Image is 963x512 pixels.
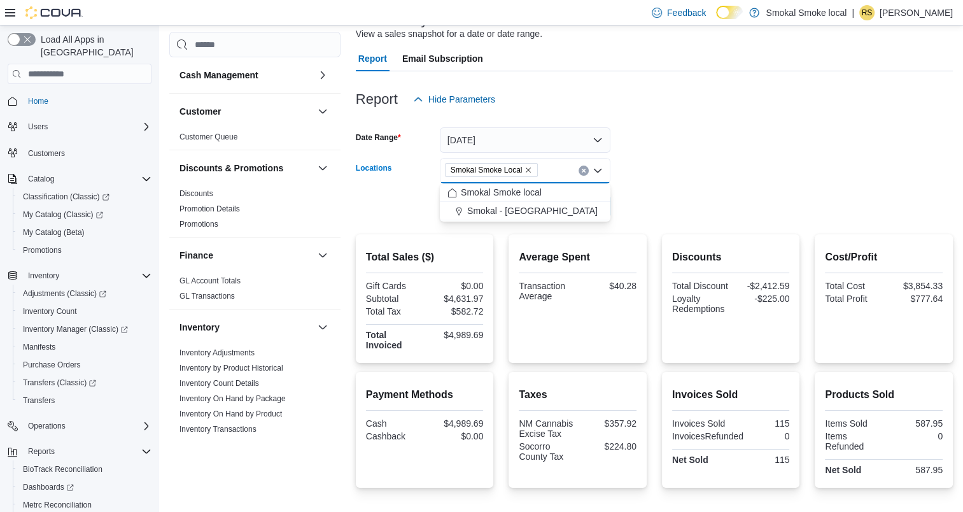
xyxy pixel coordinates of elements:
[3,267,157,285] button: Inventory
[13,302,157,320] button: Inventory Count
[18,480,79,495] a: Dashboards
[179,249,313,262] button: Finance
[179,219,218,229] span: Promotions
[672,418,728,429] div: Invoices Sold
[28,421,66,431] span: Operations
[23,418,71,434] button: Operations
[179,249,213,262] h3: Finance
[179,409,282,418] a: Inventory On Hand by Product
[18,480,151,495] span: Dashboards
[179,321,220,334] h3: Inventory
[356,92,398,107] h3: Report
[23,119,53,134] button: Users
[13,478,157,496] a: Dashboards
[179,321,313,334] button: Inventory
[13,374,157,392] a: Transfers (Classic)
[18,357,86,373] a: Purchase Orders
[18,286,111,301] a: Adjustments (Classic)
[887,465,943,475] div: 587.95
[440,202,610,220] button: Smokal - [GEOGRAPHIC_DATA]
[18,304,82,319] a: Inventory Count
[179,424,257,434] span: Inventory Transactions
[23,324,128,334] span: Inventory Manager (Classic)
[672,250,790,265] h2: Discounts
[179,162,313,174] button: Discounts & Promotions
[179,348,255,357] a: Inventory Adjustments
[3,170,157,188] button: Catalog
[3,143,157,162] button: Customers
[179,69,258,82] h3: Cash Management
[13,338,157,356] button: Manifests
[179,204,240,214] span: Promotion Details
[672,431,743,441] div: InvoicesRefunded
[18,375,151,390] span: Transfers (Classic)
[169,186,341,237] div: Discounts & Promotions
[28,122,48,132] span: Users
[887,418,943,429] div: 587.95
[179,378,259,388] span: Inventory Count Details
[179,204,240,213] a: Promotion Details
[315,68,330,83] button: Cash Management
[315,320,330,335] button: Inventory
[825,418,881,429] div: Items Sold
[524,166,532,174] button: Remove Smokal Smoke Local from selection in this group
[23,119,151,134] span: Users
[580,441,636,452] div: $224.80
[28,446,55,457] span: Reports
[3,417,157,435] button: Operations
[23,418,151,434] span: Operations
[18,243,151,258] span: Promotions
[179,440,235,449] a: Package Details
[672,387,790,402] h2: Invoices Sold
[18,189,115,204] a: Classification (Classic)
[716,19,717,20] span: Dark Mode
[402,46,483,71] span: Email Subscription
[23,306,77,316] span: Inventory Count
[519,281,575,301] div: Transaction Average
[23,444,60,459] button: Reports
[23,93,151,109] span: Home
[23,482,74,492] span: Dashboards
[887,294,943,304] div: $777.64
[18,393,151,408] span: Transfers
[825,250,943,265] h2: Cost/Profit
[579,166,589,176] button: Clear input
[23,378,96,388] span: Transfers (Classic)
[23,145,151,160] span: Customers
[13,241,157,259] button: Promotions
[179,189,213,198] a: Discounts
[169,273,341,309] div: Finance
[179,132,237,142] span: Customer Queue
[179,291,235,301] span: GL Transactions
[23,210,103,220] span: My Catalog (Classic)
[356,132,401,143] label: Date Range
[18,207,151,222] span: My Catalog (Classic)
[366,281,422,291] div: Gift Cards
[169,129,341,150] div: Customer
[23,171,59,187] button: Catalog
[18,243,67,258] a: Promotions
[440,183,610,202] button: Smokal Smoke local
[13,206,157,224] a: My Catalog (Classic)
[887,431,943,441] div: 0
[859,5,875,20] div: Rebecca Salinas
[25,6,83,19] img: Cova
[23,245,62,255] span: Promotions
[408,87,500,112] button: Hide Parameters
[880,5,953,20] p: [PERSON_NAME]
[18,462,108,477] a: BioTrack Reconciliation
[672,281,728,291] div: Total Discount
[23,288,106,299] span: Adjustments (Classic)
[825,294,881,304] div: Total Profit
[18,393,60,408] a: Transfers
[23,227,85,238] span: My Catalog (Beta)
[179,425,257,434] a: Inventory Transactions
[23,268,151,283] span: Inventory
[179,292,235,301] a: GL Transactions
[733,455,789,465] div: 115
[23,94,53,109] a: Home
[18,225,151,240] span: My Catalog (Beta)
[179,105,221,118] h3: Customer
[179,276,241,286] span: GL Account Totals
[593,166,603,176] button: Close list of options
